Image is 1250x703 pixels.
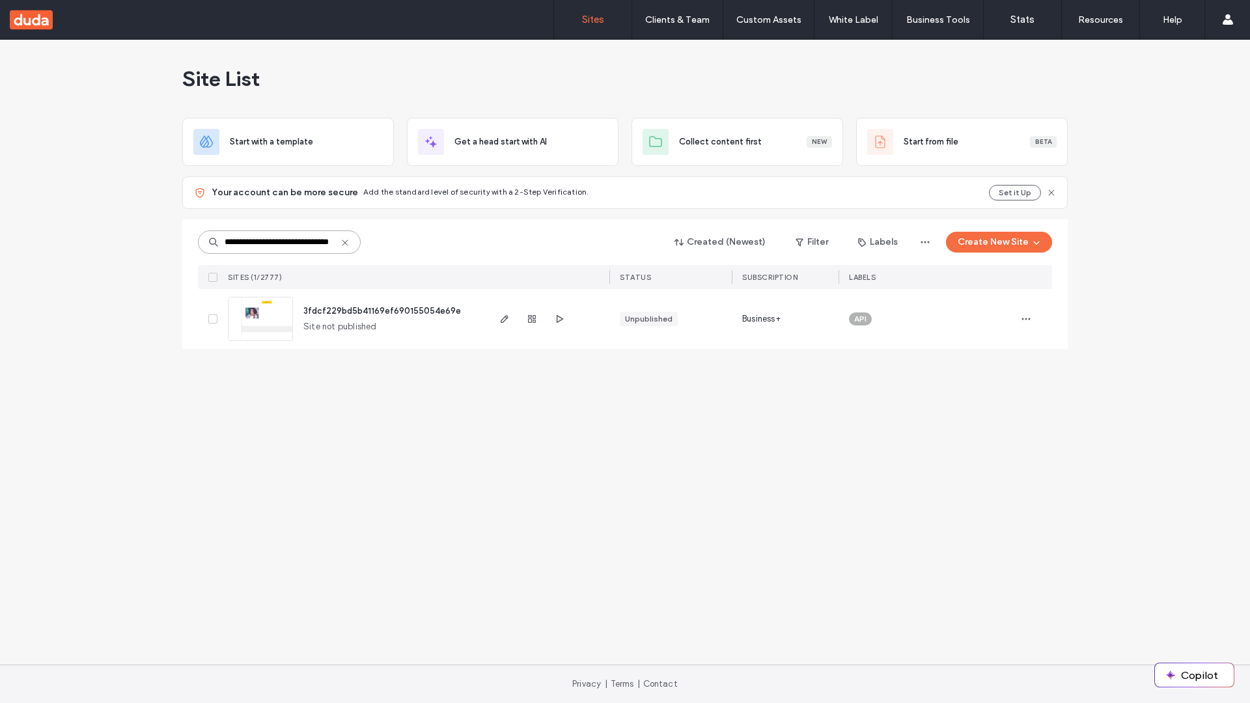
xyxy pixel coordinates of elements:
span: Start with a template [230,135,313,148]
button: Copilot [1155,663,1234,687]
span: | [605,679,607,689]
a: Contact [643,679,678,689]
label: Custom Assets [736,14,801,25]
button: Created (Newest) [663,232,777,253]
label: White Label [829,14,878,25]
span: Add the standard level of security with a 2-Step Verification. [363,187,589,197]
div: Start with a template [182,118,394,166]
span: Get a head start with AI [454,135,547,148]
label: Resources [1078,14,1123,25]
span: Collect content first [679,135,762,148]
span: Site not published [303,320,377,333]
label: Business Tools [906,14,970,25]
span: SUBSCRIPTION [742,273,798,282]
label: Stats [1010,14,1035,25]
button: Set it Up [989,185,1041,200]
button: Filter [783,232,841,253]
span: Your account can be more secure [212,186,358,199]
span: LABELS [849,273,876,282]
a: 3fdcf229bd5b41169ef690155054e69e [303,306,461,316]
span: | [637,679,640,689]
span: API [854,313,867,325]
a: Terms [611,679,634,689]
label: Help [1163,14,1182,25]
div: New [807,136,832,148]
button: Create New Site [946,232,1052,253]
div: Get a head start with AI [407,118,618,166]
div: Start from fileBeta [856,118,1068,166]
label: Sites [582,14,604,25]
span: Site List [182,66,260,92]
a: Privacy [572,679,601,689]
div: Beta [1030,136,1057,148]
button: Labels [846,232,910,253]
span: Business+ [742,312,781,325]
span: STATUS [620,273,651,282]
div: Collect content firstNew [632,118,843,166]
span: Start from file [904,135,958,148]
div: Unpublished [625,313,673,325]
span: SITES (1/2777) [228,273,282,282]
label: Clients & Team [645,14,710,25]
